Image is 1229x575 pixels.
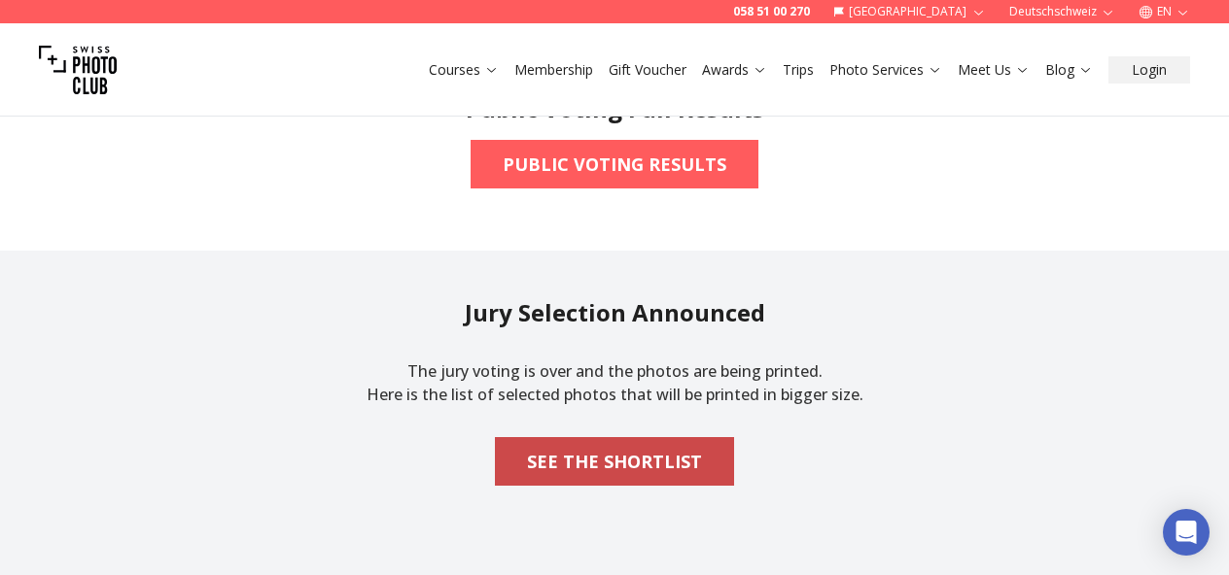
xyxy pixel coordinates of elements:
[950,56,1037,84] button: Meet Us
[367,344,863,422] p: The jury voting is over and the photos are being printed. Here is the list of selected photos tha...
[609,60,686,80] a: Gift Voucher
[1163,509,1210,556] div: Open Intercom Messenger
[958,60,1030,80] a: Meet Us
[694,56,775,84] button: Awards
[507,56,601,84] button: Membership
[601,56,694,84] button: Gift Voucher
[1108,56,1190,84] button: Login
[527,448,702,475] b: SEE THE SHORTLIST
[495,437,734,486] button: SEE THE SHORTLIST
[822,56,950,84] button: Photo Services
[1045,60,1093,80] a: Blog
[514,60,593,80] a: Membership
[775,56,822,84] button: Trips
[39,31,117,109] img: Swiss photo club
[1037,56,1101,84] button: Blog
[465,297,765,328] h2: Jury Selection Announced
[783,60,814,80] a: Trips
[429,60,499,80] a: Courses
[702,60,767,80] a: Awards
[471,140,758,188] button: PUBLIC VOTING RESULTS
[733,4,810,19] a: 058 51 00 270
[421,56,507,84] button: Courses
[503,151,726,178] b: PUBLIC VOTING RESULTS
[829,60,942,80] a: Photo Services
